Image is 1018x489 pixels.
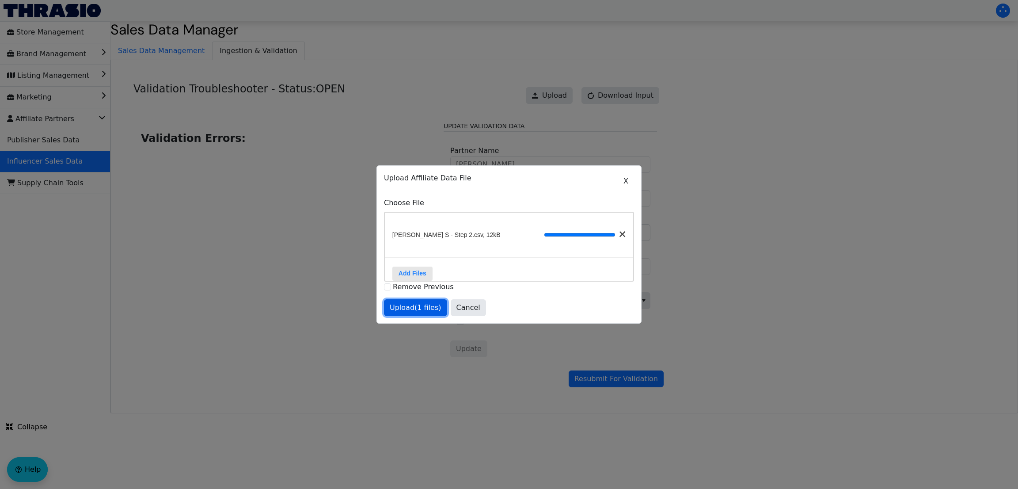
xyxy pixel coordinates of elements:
span: Cancel [456,302,480,313]
button: Upload(1 files) [384,299,447,316]
label: Remove Previous [393,283,454,291]
span: X [623,176,628,187]
label: Add Files [392,267,433,281]
p: Upload Affiliate Data File [384,173,634,183]
span: [PERSON_NAME] S - Step 2.csv, 12kB [392,230,501,240]
label: Choose File [384,198,634,208]
button: Cancel [451,299,486,316]
span: Upload (1 files) [390,302,441,313]
button: X [618,173,634,190]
